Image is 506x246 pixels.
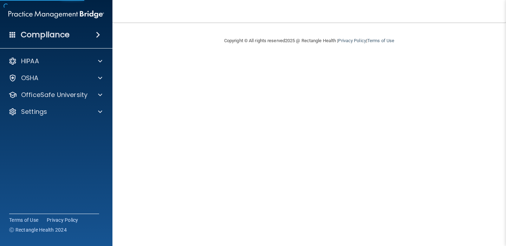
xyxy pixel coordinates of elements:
a: Privacy Policy [338,38,366,43]
div: Copyright © All rights reserved 2025 @ Rectangle Health | | [181,30,437,52]
a: HIPAA [8,57,102,65]
a: Terms of Use [9,216,38,224]
h4: Compliance [21,30,70,40]
a: OSHA [8,74,102,82]
a: OfficeSafe University [8,91,102,99]
p: HIPAA [21,57,39,65]
a: Terms of Use [367,38,394,43]
a: Settings [8,108,102,116]
a: Privacy Policy [47,216,78,224]
p: OSHA [21,74,39,82]
span: Ⓒ Rectangle Health 2024 [9,226,67,233]
img: PMB logo [8,7,104,21]
p: OfficeSafe University [21,91,87,99]
p: Settings [21,108,47,116]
